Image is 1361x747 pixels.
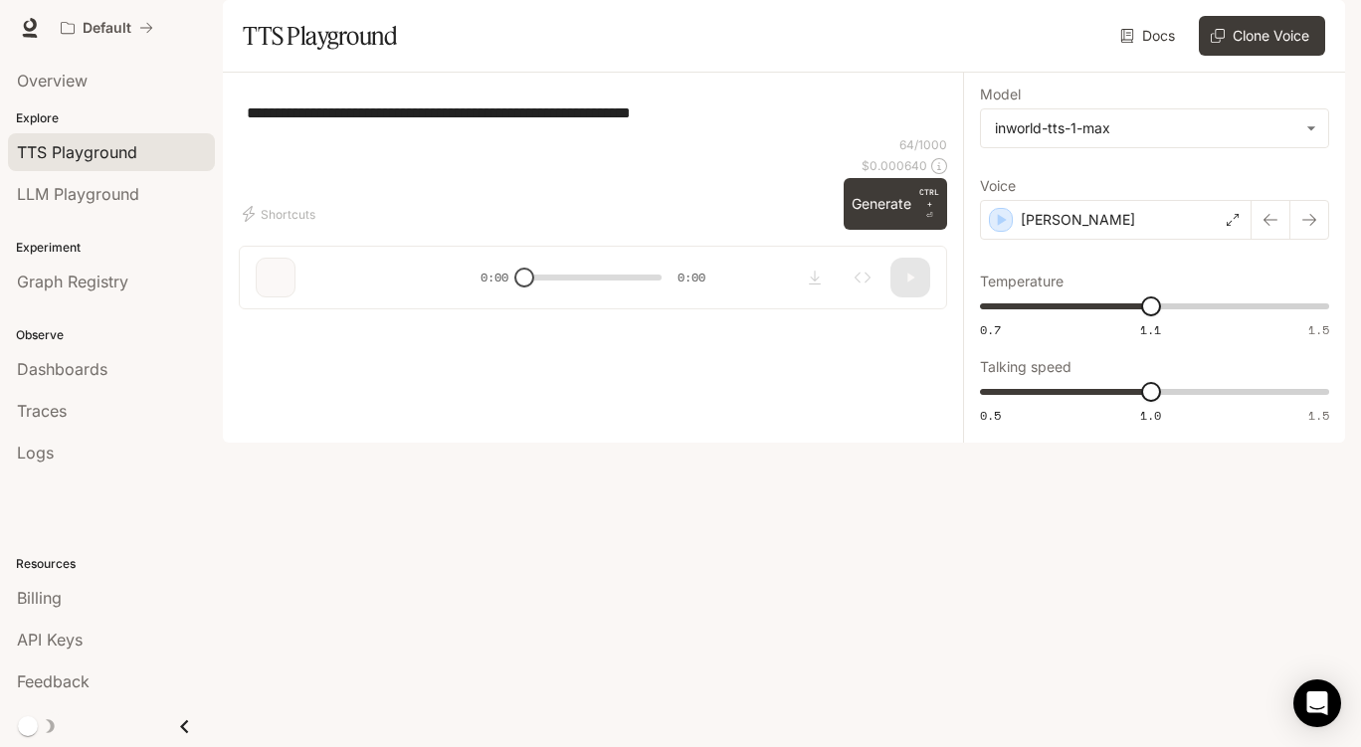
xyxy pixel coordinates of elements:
button: GenerateCTRL +⏎ [844,178,947,230]
button: Clone Voice [1199,16,1325,56]
div: Open Intercom Messenger [1293,679,1341,727]
span: 1.1 [1140,321,1161,338]
p: CTRL + [919,186,939,210]
div: inworld-tts-1-max [981,109,1328,147]
span: 0.5 [980,407,1001,424]
p: 64 / 1000 [899,136,947,153]
a: Docs [1116,16,1183,56]
button: Shortcuts [239,198,323,230]
div: inworld-tts-1-max [995,118,1296,138]
p: $ 0.000640 [862,157,927,174]
p: Talking speed [980,360,1071,374]
span: 1.0 [1140,407,1161,424]
p: Model [980,88,1021,101]
span: 1.5 [1308,321,1329,338]
p: ⏎ [919,186,939,222]
p: Temperature [980,275,1064,288]
h1: TTS Playground [243,16,397,56]
span: 0.7 [980,321,1001,338]
button: All workspaces [52,8,162,48]
span: 1.5 [1308,407,1329,424]
p: Voice [980,179,1016,193]
p: Default [83,20,131,37]
p: [PERSON_NAME] [1021,210,1135,230]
